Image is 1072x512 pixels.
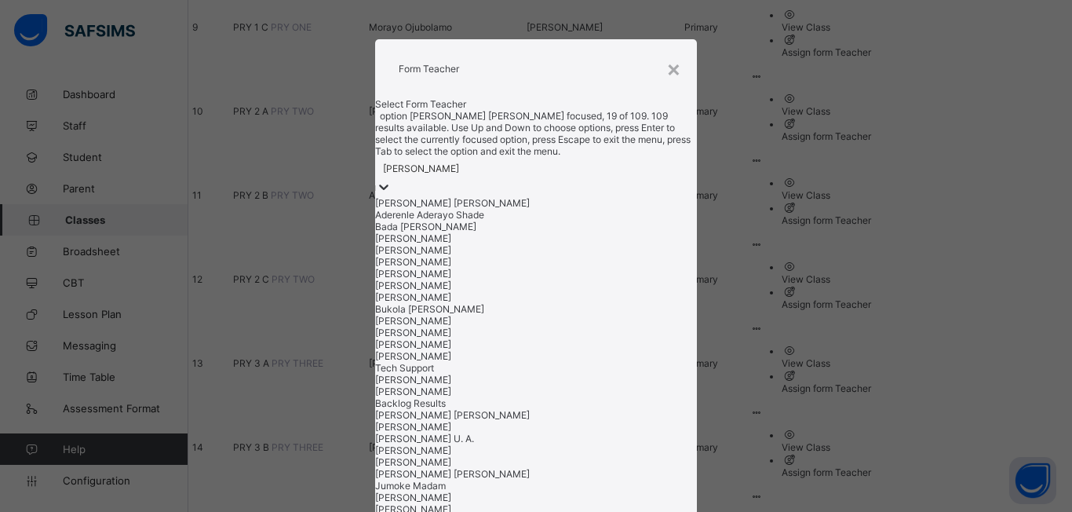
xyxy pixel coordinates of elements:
[375,468,697,480] div: [PERSON_NAME] [PERSON_NAME]
[375,444,697,456] div: [PERSON_NAME]
[375,315,697,327] div: [PERSON_NAME]
[375,327,697,338] div: [PERSON_NAME]
[375,409,697,421] div: [PERSON_NAME] [PERSON_NAME]
[375,221,697,232] div: Bada [PERSON_NAME]
[375,197,697,209] div: [PERSON_NAME] [PERSON_NAME]
[375,244,697,256] div: [PERSON_NAME]
[375,98,466,110] span: Select Form Teacher
[375,397,697,409] div: Backlog Results
[375,209,697,221] div: Aderenle Aderayo Shade
[375,421,697,433] div: [PERSON_NAME]
[375,291,697,303] div: [PERSON_NAME]
[375,480,697,492] div: Jumoke Madam
[666,55,681,82] div: ×
[375,350,697,362] div: [PERSON_NAME]
[375,433,697,444] div: [PERSON_NAME] U. A.
[375,256,697,268] div: [PERSON_NAME]
[375,492,697,503] div: [PERSON_NAME]
[375,110,691,157] span: option [PERSON_NAME] [PERSON_NAME] focused, 19 of 109. 109 results available. Use Up and Down to ...
[375,268,697,280] div: [PERSON_NAME]
[375,386,697,397] div: [PERSON_NAME]
[375,303,697,315] div: Bukola [PERSON_NAME]
[383,163,459,174] div: [PERSON_NAME]
[375,374,697,386] div: [PERSON_NAME]
[375,280,697,291] div: [PERSON_NAME]
[375,362,697,374] div: Tech Support
[375,338,697,350] div: [PERSON_NAME]
[375,456,697,468] div: [PERSON_NAME]
[375,232,697,244] div: [PERSON_NAME]
[399,63,459,75] span: Form Teacher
